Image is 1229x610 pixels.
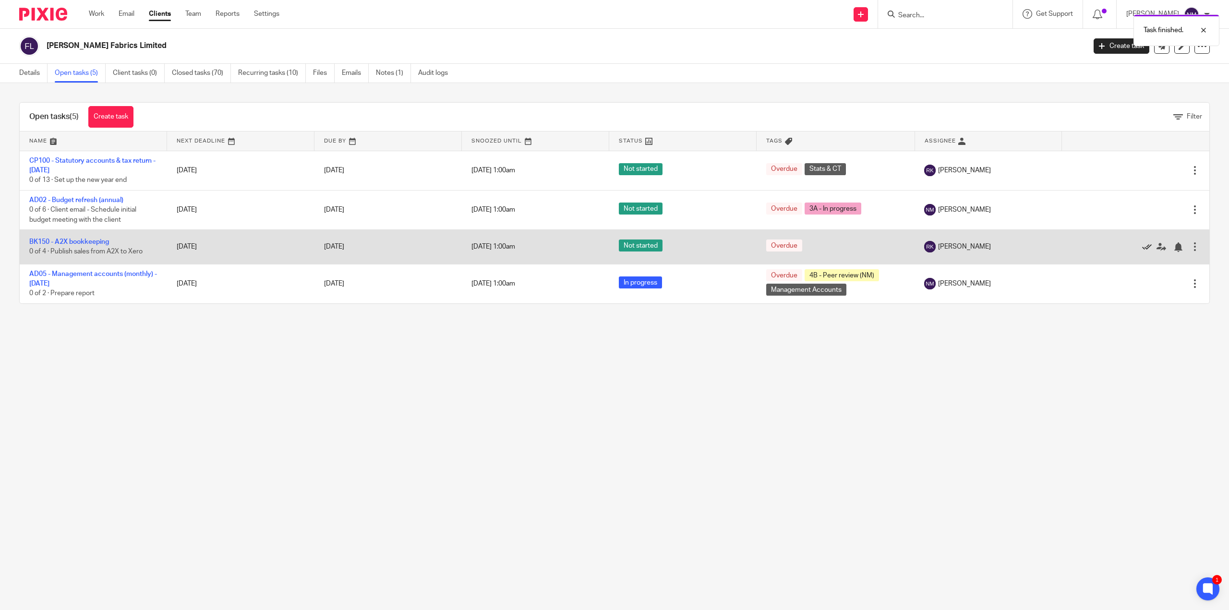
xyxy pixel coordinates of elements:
img: Pixie [19,8,67,21]
span: Snoozed Until [471,138,522,144]
span: Status [619,138,643,144]
a: BK150 - A2X bookkeeping [29,239,109,245]
a: Clients [149,9,171,19]
td: [DATE] [167,230,314,264]
a: Notes (1) [376,64,411,83]
span: [DATE] 1:00am [471,243,515,250]
img: svg%3E [924,204,936,215]
a: Create task [88,106,133,128]
td: [DATE] [167,264,314,303]
span: [PERSON_NAME] [938,166,991,175]
div: 1 [1212,575,1222,585]
a: Details [19,64,48,83]
span: 4B - Peer review (NM) [805,269,879,281]
a: Closed tasks (70) [172,64,231,83]
a: Email [119,9,134,19]
span: Overdue [766,203,802,215]
a: Team [185,9,201,19]
img: svg%3E [924,278,936,289]
span: [PERSON_NAME] [938,279,991,288]
span: 0 of 4 · Publish sales from A2X to Xero [29,249,143,255]
span: 0 of 13 · Set up the new year end [29,177,127,183]
a: CP100 - Statutory accounts & tax return - [DATE] [29,157,156,174]
span: Not started [619,203,663,215]
span: [DATE] 1:00am [471,280,515,287]
img: svg%3E [1184,7,1199,22]
a: Emails [342,64,369,83]
a: Create task [1094,38,1149,54]
img: svg%3E [19,36,39,56]
span: 0 of 2 · Prepare report [29,290,95,297]
span: [DATE] [324,167,344,174]
a: Reports [216,9,240,19]
span: Not started [619,239,663,251]
span: Filter [1187,113,1202,120]
span: Overdue [766,163,802,175]
a: Client tasks (0) [113,64,165,83]
a: Settings [254,9,279,19]
a: AD05 - Management accounts (monthly) - [DATE] [29,271,157,287]
h1: Open tasks [29,112,79,122]
a: AD02 - Budget refresh (annual) [29,197,123,203]
a: Work [89,9,104,19]
span: Not started [619,163,663,175]
span: Overdue [766,269,802,281]
span: Tags [766,138,783,144]
span: Overdue [766,239,802,251]
span: Stats & CT [805,163,846,175]
span: [DATE] [324,206,344,213]
span: (5) [70,113,79,120]
p: Task finished. [1144,25,1183,35]
span: [DATE] 1:00am [471,167,515,174]
span: 3A - In progress [805,203,861,215]
a: Recurring tasks (10) [238,64,306,83]
span: [DATE] 1:00am [471,206,515,213]
span: 0 of 6 · Client email - Schedule initial budget meeting with the client [29,206,136,223]
span: [PERSON_NAME] [938,205,991,215]
a: Audit logs [418,64,455,83]
a: Files [313,64,335,83]
h2: [PERSON_NAME] Fabrics Limited [47,41,873,51]
span: [PERSON_NAME] [938,242,991,251]
img: svg%3E [924,165,936,176]
span: Management Accounts [766,284,846,296]
span: In progress [619,276,662,288]
span: [DATE] [324,280,344,287]
td: [DATE] [167,190,314,229]
img: svg%3E [924,241,936,252]
span: [DATE] [324,243,344,250]
a: Mark as done [1142,242,1157,251]
td: [DATE] [167,151,314,190]
a: Open tasks (5) [55,64,106,83]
